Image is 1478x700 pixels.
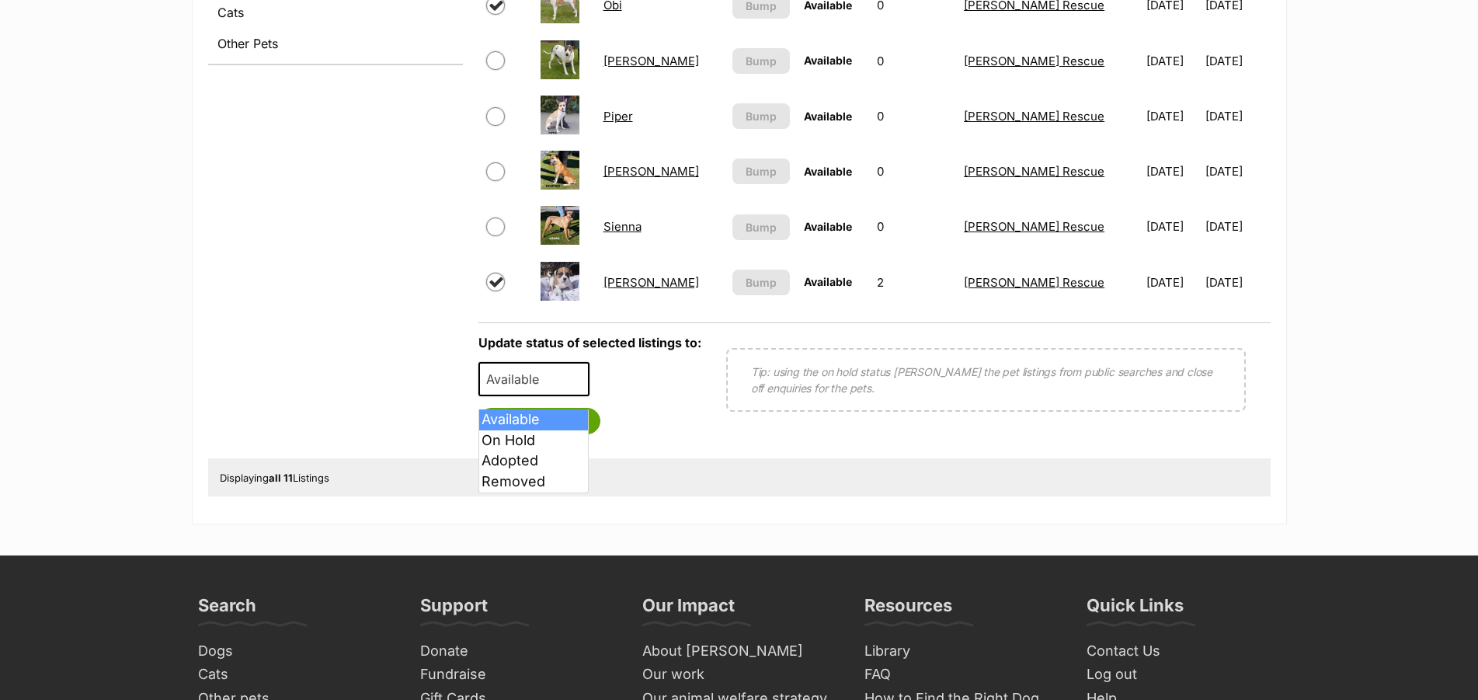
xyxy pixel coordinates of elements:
[1140,200,1204,253] td: [DATE]
[732,103,790,129] button: Bump
[746,53,777,69] span: Bump
[1140,145,1204,198] td: [DATE]
[479,451,589,472] li: Adopted
[871,145,956,198] td: 0
[192,639,398,663] a: Dogs
[804,275,852,288] span: Available
[478,335,701,350] label: Update status of selected listings to:
[1205,89,1269,143] td: [DATE]
[603,54,699,68] a: [PERSON_NAME]
[746,219,777,235] span: Bump
[871,256,956,309] td: 2
[1080,639,1287,663] a: Contact Us
[746,274,777,291] span: Bump
[603,275,699,290] a: [PERSON_NAME]
[871,200,956,253] td: 0
[858,663,1065,687] a: FAQ
[871,89,956,143] td: 0
[964,109,1104,124] a: [PERSON_NAME] Rescue
[1140,34,1204,88] td: [DATE]
[478,362,590,396] span: Available
[479,430,589,451] li: On Hold
[414,639,621,663] a: Donate
[864,594,952,625] h3: Resources
[1080,663,1287,687] a: Log out
[480,368,555,390] span: Available
[804,165,852,178] span: Available
[746,108,777,124] span: Bump
[804,110,852,123] span: Available
[192,663,398,687] a: Cats
[858,639,1065,663] a: Library
[964,275,1104,290] a: [PERSON_NAME] Rescue
[964,219,1104,234] a: [PERSON_NAME] Rescue
[636,663,843,687] a: Our work
[746,163,777,179] span: Bump
[478,408,601,434] button: Save status
[198,594,256,625] h3: Search
[1205,200,1269,253] td: [DATE]
[642,594,735,625] h3: Our Impact
[208,30,463,57] a: Other Pets
[603,109,633,124] a: Piper
[732,270,790,295] button: Bump
[220,472,329,484] span: Displaying Listings
[964,164,1104,179] a: [PERSON_NAME] Rescue
[414,663,621,687] a: Fundraise
[751,364,1221,396] p: Tip: using the on hold status [PERSON_NAME] the pet listings from public searches and close off e...
[871,34,956,88] td: 0
[1140,256,1204,309] td: [DATE]
[732,214,790,240] button: Bump
[269,472,293,484] strong: all 11
[1087,594,1184,625] h3: Quick Links
[964,54,1104,68] a: [PERSON_NAME] Rescue
[1205,256,1269,309] td: [DATE]
[732,48,790,74] button: Bump
[603,219,642,234] a: Sienna
[479,409,589,430] li: Available
[603,164,699,179] a: [PERSON_NAME]
[804,54,852,67] span: Available
[1205,145,1269,198] td: [DATE]
[479,472,589,493] li: Removed
[420,594,488,625] h3: Support
[1140,89,1204,143] td: [DATE]
[636,639,843,663] a: About [PERSON_NAME]
[1205,34,1269,88] td: [DATE]
[804,220,852,233] span: Available
[732,158,790,184] button: Bump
